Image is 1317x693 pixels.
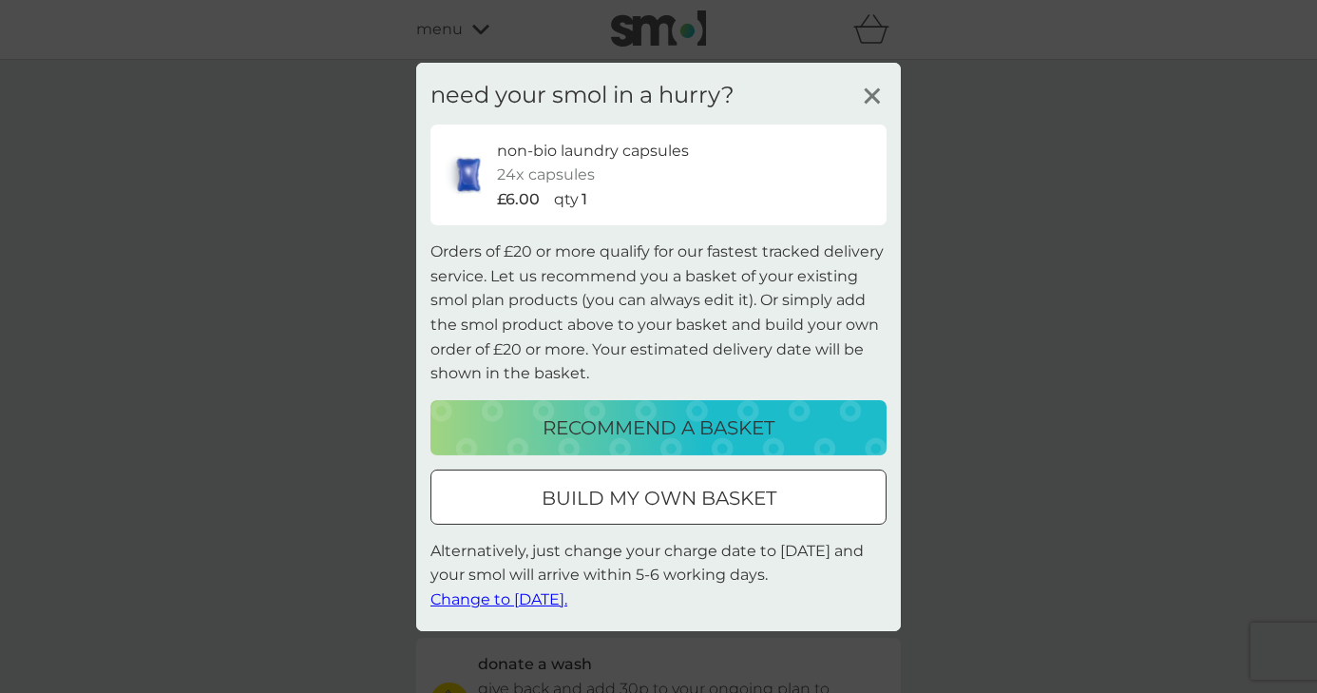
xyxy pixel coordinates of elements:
[430,470,887,525] button: build my own basket
[542,483,776,513] p: build my own basket
[430,81,735,108] h3: need your smol in a hurry?
[430,400,887,455] button: recommend a basket
[430,240,887,386] p: Orders of £20 or more qualify for our fastest tracked delivery service. Let us recommend you a ba...
[497,163,595,187] p: 24x capsules
[430,587,567,612] button: Change to [DATE].
[543,413,774,443] p: recommend a basket
[430,539,887,612] p: Alternatively, just change your charge date to [DATE] and your smol will arrive within 5-6 workin...
[554,187,579,212] p: qty
[430,590,567,608] span: Change to [DATE].
[497,138,689,163] p: non-bio laundry capsules
[582,187,587,212] p: 1
[497,187,540,212] p: £6.00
